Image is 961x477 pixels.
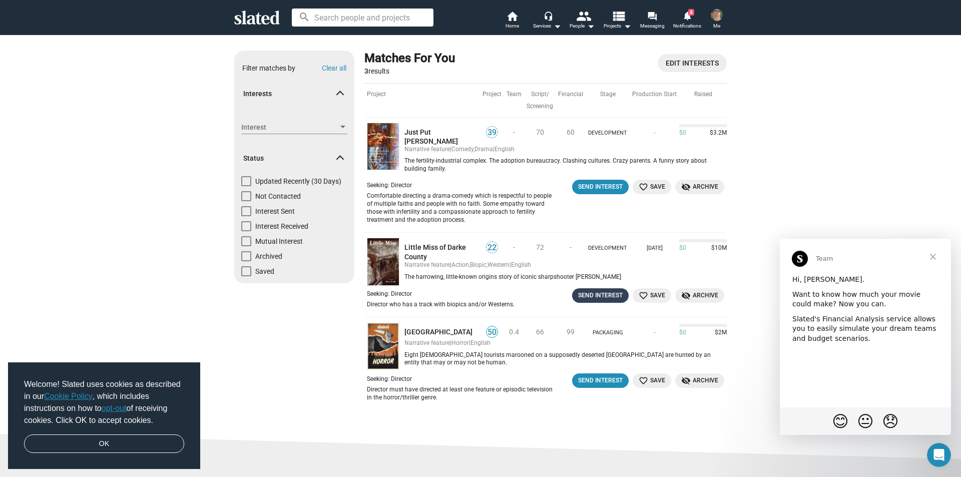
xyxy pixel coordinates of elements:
[647,11,657,21] mat-icon: forum
[711,9,723,21] img: Alan Walsh
[504,83,524,118] th: Team
[632,329,677,337] div: -
[681,376,691,385] mat-icon: visibility_off
[8,362,200,469] div: cookieconsent
[780,239,951,435] iframe: Intercom live chat message
[364,67,368,75] strong: 3
[241,122,338,133] span: Interest
[711,329,727,337] span: $2M
[367,385,557,401] div: Director must have directed at least one feature or episodic television in the horror/thriller ge...
[255,206,295,216] span: Interest Sent
[322,64,346,72] button: Clear all
[567,128,575,136] span: 60
[255,221,308,231] span: Interest Received
[495,10,530,32] a: Home
[474,146,493,153] span: Drama
[255,236,303,246] span: Mutual Interest
[578,290,623,301] div: Send Interest
[679,244,686,252] span: $0
[24,434,184,453] a: dismiss cookie message
[367,192,557,224] div: Comfortable directing a drama-comedy which is respectful to people of multiple faiths and people ...
[572,373,629,388] button: Send Interest
[688,9,694,16] span: 3
[404,157,727,173] div: The fertility-industrial complex. The adoption bureaucracy. Clashing cultures. Crazy parents. A f...
[255,191,301,201] span: Not Contacted
[600,10,635,32] button: Projects
[404,351,727,367] div: Eight [DEMOGRAPHIC_DATA] tourists marooned on a supposedly deserted [GEOGRAPHIC_DATA] are hunted ...
[488,261,510,268] span: Western
[24,378,184,426] span: Welcome! Slated uses cookies as described in our , which includes instructions on how to of recei...
[681,182,718,192] span: Archive
[675,288,724,303] button: Archive
[243,89,337,99] span: Interests
[706,129,727,137] span: $3.2M
[510,261,511,268] span: |
[681,375,718,386] span: Archive
[536,328,544,336] span: 66
[243,154,337,163] span: Status
[504,233,524,261] td: -
[487,327,498,337] span: 50
[98,170,123,194] span: disappointed reaction
[255,266,274,276] span: Saved
[470,339,491,346] span: English
[367,300,515,308] div: Director who has a track with biopics and/or Westerns.
[487,243,498,253] span: 22
[639,290,665,301] span: Save
[572,288,629,303] button: Send Interest
[927,443,951,467] iframe: Intercom live chat
[570,20,595,32] div: People
[586,233,630,261] td: Development
[404,146,451,153] span: Narrative feature |
[469,339,470,346] span: |
[567,328,575,336] span: 99
[639,375,665,386] span: Save
[234,112,354,143] div: Interests
[504,117,524,146] td: -
[705,7,729,33] button: Alan WalshMe
[658,54,727,72] a: Open profile page - Settings dialog
[586,117,630,146] td: Development
[578,375,623,386] div: Send Interest
[404,128,480,146] a: Just Put [PERSON_NAME]
[234,176,354,281] div: Status
[604,20,631,32] span: Projects
[639,376,648,385] mat-icon: favorite_border
[682,11,692,20] mat-icon: notifications
[670,10,705,32] a: 3Notifications
[536,128,544,136] span: 70
[679,129,686,137] span: $0
[451,339,469,346] span: Horror
[536,243,544,251] span: 72
[533,20,561,32] div: Services
[493,146,495,153] span: |
[679,329,686,337] span: $0
[404,327,480,337] a: [GEOGRAPHIC_DATA]
[367,123,399,170] img: Just Put Chuck Vindaloo
[52,173,69,192] span: 😊
[565,10,600,32] button: People
[73,170,98,194] span: neutral face reaction
[556,83,586,118] th: Financial
[470,261,488,268] span: Biopic,
[713,20,720,32] span: Me
[640,20,665,32] span: Messaging
[487,128,498,138] span: 39
[633,373,671,388] button: Save
[679,83,727,118] th: Raised
[675,373,724,388] button: Archive
[511,261,531,268] span: English
[367,182,412,189] span: Seeking: Director
[367,238,399,285] img: Little Miss of Darke County
[404,339,451,346] span: Narrative feature |
[255,251,282,261] span: Archived
[633,288,671,303] button: Save
[707,244,727,252] span: $10M
[364,51,455,67] div: Matches For You
[630,83,679,118] th: Production Start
